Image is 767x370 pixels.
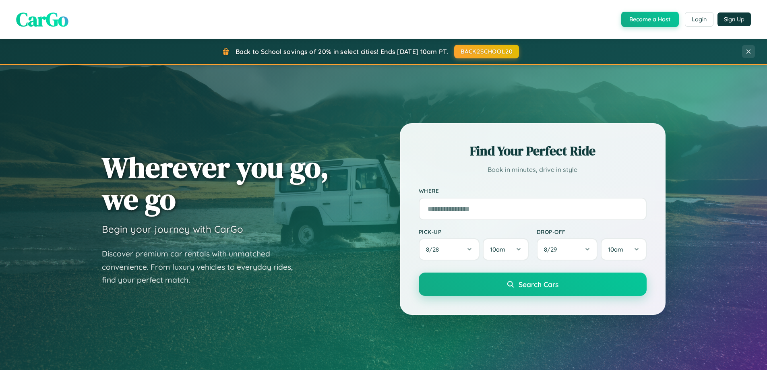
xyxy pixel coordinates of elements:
span: 8 / 29 [544,246,561,253]
button: Search Cars [419,273,647,296]
span: 10am [608,246,623,253]
button: Sign Up [717,12,751,26]
h3: Begin your journey with CarGo [102,223,243,235]
button: BACK2SCHOOL20 [454,45,519,58]
button: 10am [601,238,646,260]
p: Discover premium car rentals with unmatched convenience. From luxury vehicles to everyday rides, ... [102,247,303,287]
span: 8 / 28 [426,246,443,253]
button: Become a Host [621,12,679,27]
h1: Wherever you go, we go [102,151,329,215]
span: CarGo [16,6,68,33]
span: Back to School savings of 20% in select cities! Ends [DATE] 10am PT. [236,48,448,56]
label: Pick-up [419,228,529,235]
h2: Find Your Perfect Ride [419,142,647,160]
p: Book in minutes, drive in style [419,164,647,176]
button: 8/29 [537,238,598,260]
span: Search Cars [519,280,558,289]
label: Drop-off [537,228,647,235]
button: 10am [483,238,528,260]
button: 8/28 [419,238,480,260]
span: 10am [490,246,505,253]
label: Where [419,188,647,194]
button: Login [685,12,713,27]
